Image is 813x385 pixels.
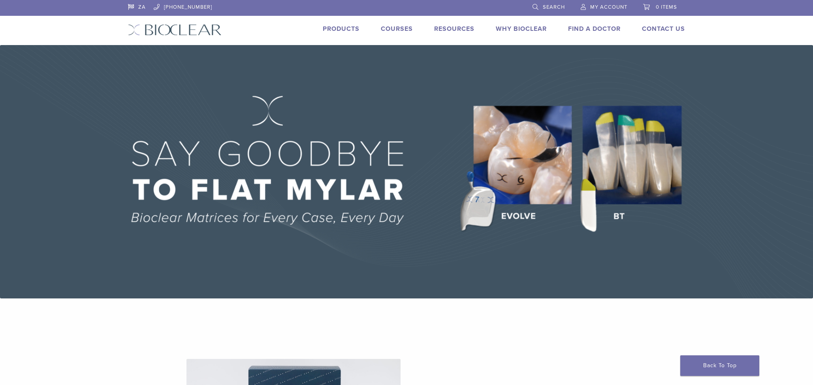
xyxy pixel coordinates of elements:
[590,4,627,10] span: My Account
[680,355,759,376] a: Back To Top
[323,25,359,33] a: Products
[642,25,685,33] a: Contact Us
[568,25,621,33] a: Find A Doctor
[434,25,474,33] a: Resources
[496,25,547,33] a: Why Bioclear
[656,4,677,10] span: 0 items
[543,4,565,10] span: Search
[128,24,222,36] img: Bioclear
[381,25,413,33] a: Courses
